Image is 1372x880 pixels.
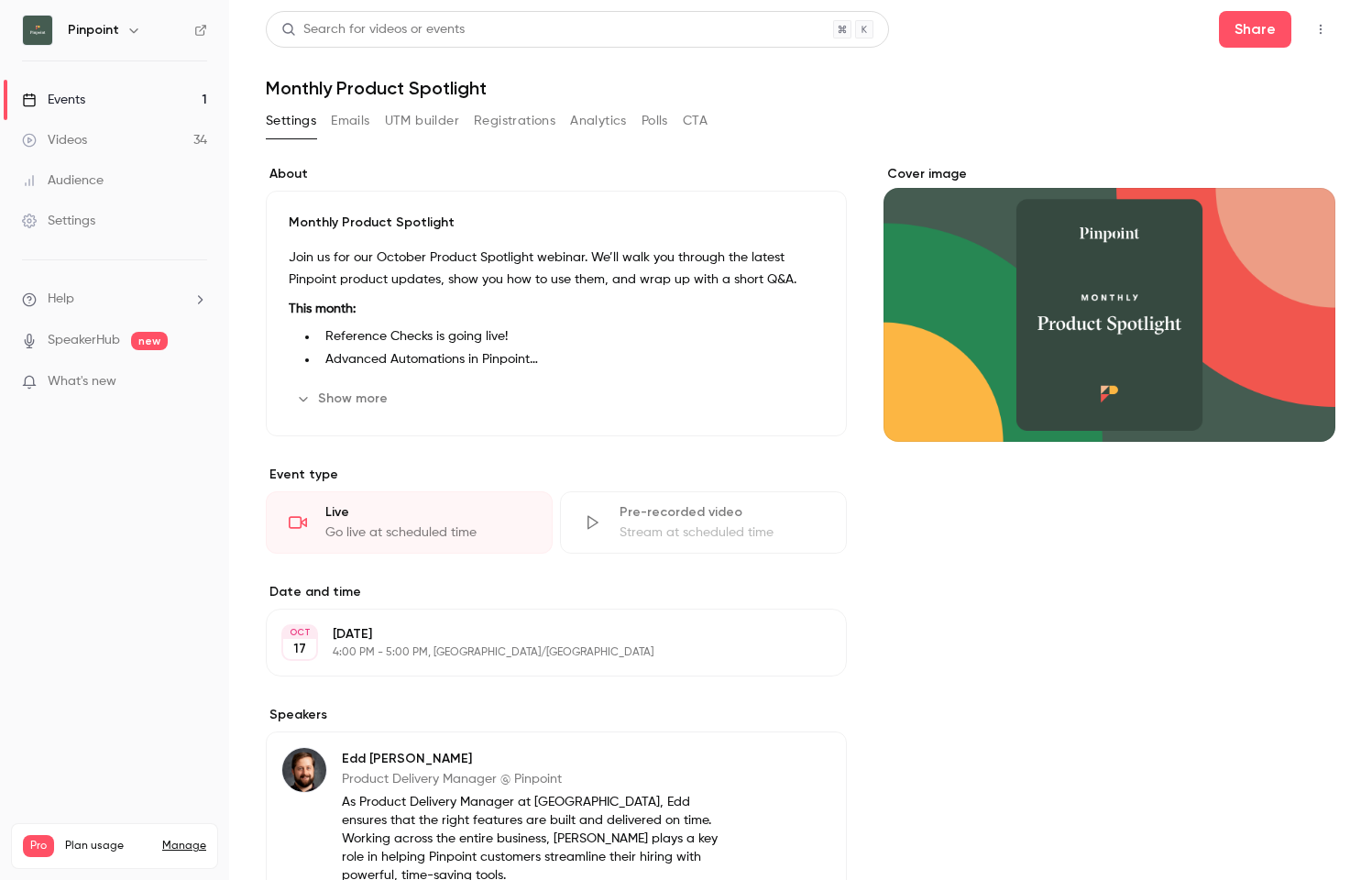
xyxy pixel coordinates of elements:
[22,131,87,149] div: Videos
[620,523,824,542] div: Stream at scheduled time
[474,106,555,136] button: Registrations
[266,583,847,601] label: Date and time
[23,16,52,45] img: Pinpoint
[683,106,708,136] button: CTA
[342,770,728,788] p: Product Delivery Manager @ Pinpoint
[289,302,356,315] strong: This month:
[325,523,530,542] div: Go live at scheduled time
[333,645,750,660] p: 4:00 PM - 5:00 PM, [GEOGRAPHIC_DATA]/[GEOGRAPHIC_DATA]
[22,91,85,109] div: Events
[289,214,824,232] p: Monthly Product Spotlight
[266,706,847,724] label: Speakers
[281,20,465,39] div: Search for videos or events
[570,106,627,136] button: Analytics
[185,374,207,390] iframe: Noticeable Trigger
[385,106,459,136] button: UTM builder
[560,491,847,554] div: Pre-recorded videoStream at scheduled time
[1219,11,1291,48] button: Share
[266,491,553,554] div: LiveGo live at scheduled time
[318,350,824,369] li: Advanced Automations in Pinpoint
[289,384,399,413] button: Show more
[282,748,326,792] img: Edd Slaney
[266,165,847,183] label: About
[131,332,168,350] span: new
[333,625,750,643] p: [DATE]
[162,839,206,853] a: Manage
[642,106,668,136] button: Polls
[325,503,530,522] div: Live
[48,290,74,309] span: Help
[293,640,306,658] p: 17
[884,165,1335,442] section: Cover image
[65,839,151,853] span: Plan usage
[266,466,847,484] p: Event type
[283,626,316,639] div: OCT
[331,106,369,136] button: Emails
[884,165,1335,183] label: Cover image
[48,372,116,391] span: What's new
[318,327,824,346] li: Reference Checks is going live!
[22,212,95,230] div: Settings
[68,21,119,39] h6: Pinpoint
[48,331,120,350] a: SpeakerHub
[620,503,824,522] div: Pre-recorded video
[266,77,1335,99] h1: Monthly Product Spotlight
[23,835,54,857] span: Pro
[289,247,824,291] p: Join us for our October Product Spotlight webinar. We’ll walk you through the latest Pinpoint pro...
[22,290,207,309] li: help-dropdown-opener
[266,106,316,136] button: Settings
[22,171,104,190] div: Audience
[342,750,728,768] p: Edd [PERSON_NAME]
